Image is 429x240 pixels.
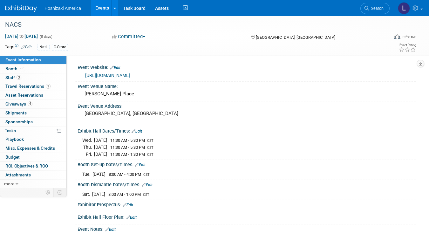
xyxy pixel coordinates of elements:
[0,73,66,82] a: Staff3
[28,101,32,106] span: 4
[0,135,66,144] a: Playbook
[0,118,66,126] a: Sponsorships
[46,84,51,89] span: 1
[398,2,410,14] img: Lori Northeim
[360,3,390,14] a: Search
[92,191,105,197] td: [DATE]
[5,66,25,71] span: Booth
[78,224,416,233] div: Event Notes:
[39,35,52,39] span: (5 days)
[110,145,145,150] span: 11:30 AM - 5:30 PM
[5,154,20,160] span: Budget
[105,227,116,232] a: Edit
[21,45,32,49] a: Edit
[94,151,107,157] td: [DATE]
[369,6,384,11] span: Search
[132,129,142,134] a: Edit
[5,57,41,62] span: Event Information
[110,65,120,70] a: Edit
[135,163,146,167] a: Edit
[85,111,212,116] pre: [GEOGRAPHIC_DATA], [GEOGRAPHIC_DATA]
[52,44,68,51] div: C-Store
[401,34,416,39] div: In-Person
[78,126,416,134] div: Exhibit Hall Dates/Times:
[5,137,24,142] span: Playbook
[82,171,92,177] td: Tue.
[0,56,66,64] a: Event Information
[0,162,66,170] a: ROI, Objectives & ROO
[5,163,48,168] span: ROI, Objectives & ROO
[109,172,141,177] span: 8:00 AM - 4:00 PM
[78,160,416,168] div: Booth Set-up Dates/Times:
[110,33,148,40] button: Committed
[78,180,416,188] div: Booth Dismantle Dates/Times:
[143,193,149,197] span: CST
[94,137,107,144] td: [DATE]
[5,128,16,133] span: Tasks
[17,75,21,80] span: 3
[37,44,50,51] div: Natl.
[147,139,153,143] span: CST
[82,137,94,144] td: Wed.
[5,172,31,177] span: Attachments
[5,93,43,98] span: Asset Reservations
[0,100,66,108] a: Giveaways4
[3,19,381,31] div: NACS
[0,82,66,91] a: Travel Reservations1
[142,183,153,187] a: Edit
[4,181,14,186] span: more
[82,151,94,157] td: Fri.
[394,34,400,39] img: Format-Inperson.png
[147,153,153,157] span: CST
[0,144,66,153] a: Misc. Expenses & Credits
[0,180,66,188] a: more
[143,173,150,177] span: CST
[123,203,133,207] a: Edit
[82,144,94,151] td: Thu.
[126,215,137,220] a: Edit
[5,146,55,151] span: Misc. Expenses & Credits
[18,34,24,39] span: to
[44,6,81,11] span: Hoshizaki America
[85,73,130,78] a: [URL][DOMAIN_NAME]
[5,33,38,39] span: [DATE] [DATE]
[43,188,54,196] td: Personalize Event Tab Strip
[0,153,66,161] a: Budget
[110,138,145,143] span: 11:30 AM - 5:30 PM
[78,212,416,221] div: Exhibit Hall Floor Plan:
[78,82,416,90] div: Event Venue Name:
[5,84,51,89] span: Travel Reservations
[5,75,21,80] span: Staff
[0,65,66,73] a: Booth
[78,63,416,71] div: Event Website:
[94,144,107,151] td: [DATE]
[0,91,66,99] a: Asset Reservations
[0,127,66,135] a: Tasks
[110,152,145,157] span: 11:30 AM - 1:30 PM
[5,119,33,124] span: Sponsorships
[92,171,106,177] td: [DATE]
[78,200,416,208] div: Exhibitor Prospectus:
[399,44,416,47] div: Event Rating
[0,171,66,179] a: Attachments
[20,67,24,70] i: Booth reservation complete
[54,188,67,196] td: Toggle Event Tabs
[356,33,416,43] div: Event Format
[5,44,32,51] td: Tags
[147,146,153,150] span: CST
[82,191,92,197] td: Sat.
[108,192,141,197] span: 8:00 AM - 1:00 PM
[5,5,37,12] img: ExhibitDay
[256,35,335,40] span: [GEOGRAPHIC_DATA], [GEOGRAPHIC_DATA]
[82,89,412,99] div: [PERSON_NAME] Place
[5,110,27,115] span: Shipments
[0,109,66,117] a: Shipments
[78,101,416,109] div: Event Venue Address:
[5,101,32,106] span: Giveaways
